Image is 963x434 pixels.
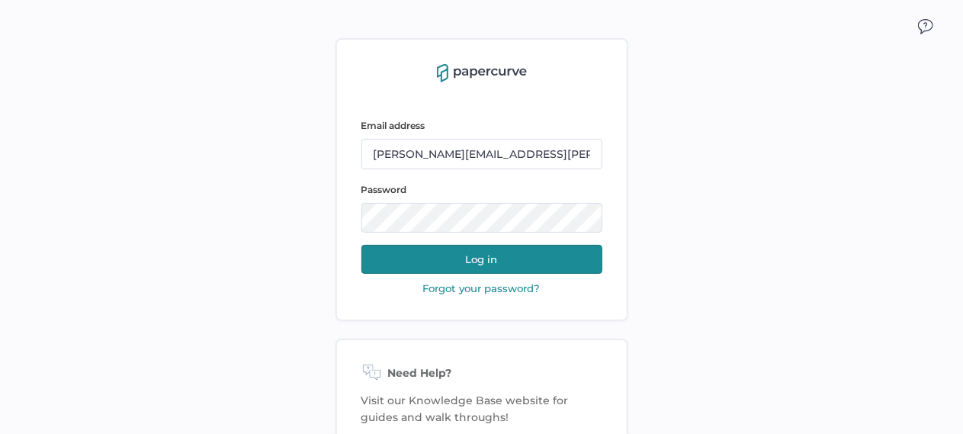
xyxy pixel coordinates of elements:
[361,365,602,383] div: Need Help?
[419,281,545,295] button: Forgot your password?
[437,64,527,82] img: papercurve-logo-colour.7244d18c.svg
[918,19,933,34] img: icon_chat.2bd11823.svg
[361,245,602,274] button: Log in
[361,139,602,169] input: email@company.com
[361,120,425,131] span: Email address
[361,184,407,195] span: Password
[361,365,382,383] img: need-help-icon.d526b9f7.svg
